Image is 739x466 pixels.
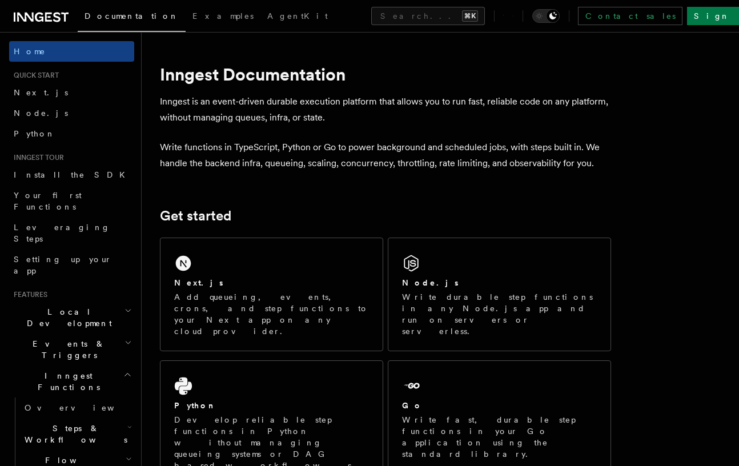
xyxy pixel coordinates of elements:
span: Leveraging Steps [14,223,110,243]
a: Overview [20,397,134,418]
a: Home [9,41,134,62]
a: Get started [160,208,231,224]
button: Local Development [9,302,134,334]
span: Python [14,129,55,138]
a: Python [9,123,134,144]
button: Events & Triggers [9,334,134,365]
a: Node.js [9,103,134,123]
a: Install the SDK [9,164,134,185]
button: Search...⌘K [371,7,485,25]
a: Next.js [9,82,134,103]
span: Setting up your app [14,255,112,275]
h2: Go [402,400,423,411]
a: Next.jsAdd queueing, events, crons, and step functions to your Next app on any cloud provider. [160,238,383,351]
span: Your first Functions [14,191,82,211]
span: Install the SDK [14,170,132,179]
p: Write fast, durable step functions in your Go application using the standard library. [402,414,597,460]
h2: Next.js [174,277,223,288]
button: Steps & Workflows [20,418,134,450]
span: Overview [25,403,142,412]
a: Setting up your app [9,249,134,281]
span: Documentation [85,11,179,21]
button: Inngest Functions [9,365,134,397]
a: Contact sales [578,7,682,25]
span: Local Development [9,306,124,329]
a: Documentation [78,3,186,32]
span: Inngest tour [9,153,64,162]
p: Write durable step functions in any Node.js app and run on servers or serverless. [402,291,597,337]
button: Toggle dark mode [532,9,560,23]
p: Add queueing, events, crons, and step functions to your Next app on any cloud provider. [174,291,369,337]
span: Inngest Functions [9,370,123,393]
span: Next.js [14,88,68,97]
span: Events & Triggers [9,338,124,361]
span: Quick start [9,71,59,80]
a: Examples [186,3,260,31]
h2: Python [174,400,216,411]
a: AgentKit [260,3,335,31]
h2: Node.js [402,277,459,288]
span: Features [9,290,47,299]
p: Inngest is an event-driven durable execution platform that allows you to run fast, reliable code ... [160,94,611,126]
span: AgentKit [267,11,328,21]
span: Node.js [14,109,68,118]
span: Home [14,46,46,57]
span: Examples [192,11,254,21]
h1: Inngest Documentation [160,64,611,85]
a: Node.jsWrite durable step functions in any Node.js app and run on servers or serverless. [388,238,611,351]
a: Leveraging Steps [9,217,134,249]
span: Steps & Workflows [20,423,127,445]
a: Your first Functions [9,185,134,217]
kbd: ⌘K [462,10,478,22]
p: Write functions in TypeScript, Python or Go to power background and scheduled jobs, with steps bu... [160,139,611,171]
